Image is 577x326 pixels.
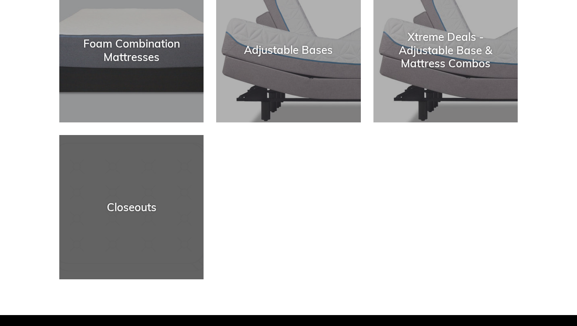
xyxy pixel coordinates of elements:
[373,31,518,70] div: Xtreme Deals - Adjustable Base & Mattress Combos
[59,135,204,279] a: Closeouts
[59,37,204,63] div: Foam Combination Mattresses
[216,44,360,57] div: Adjustable Bases
[59,201,204,214] div: Closeouts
